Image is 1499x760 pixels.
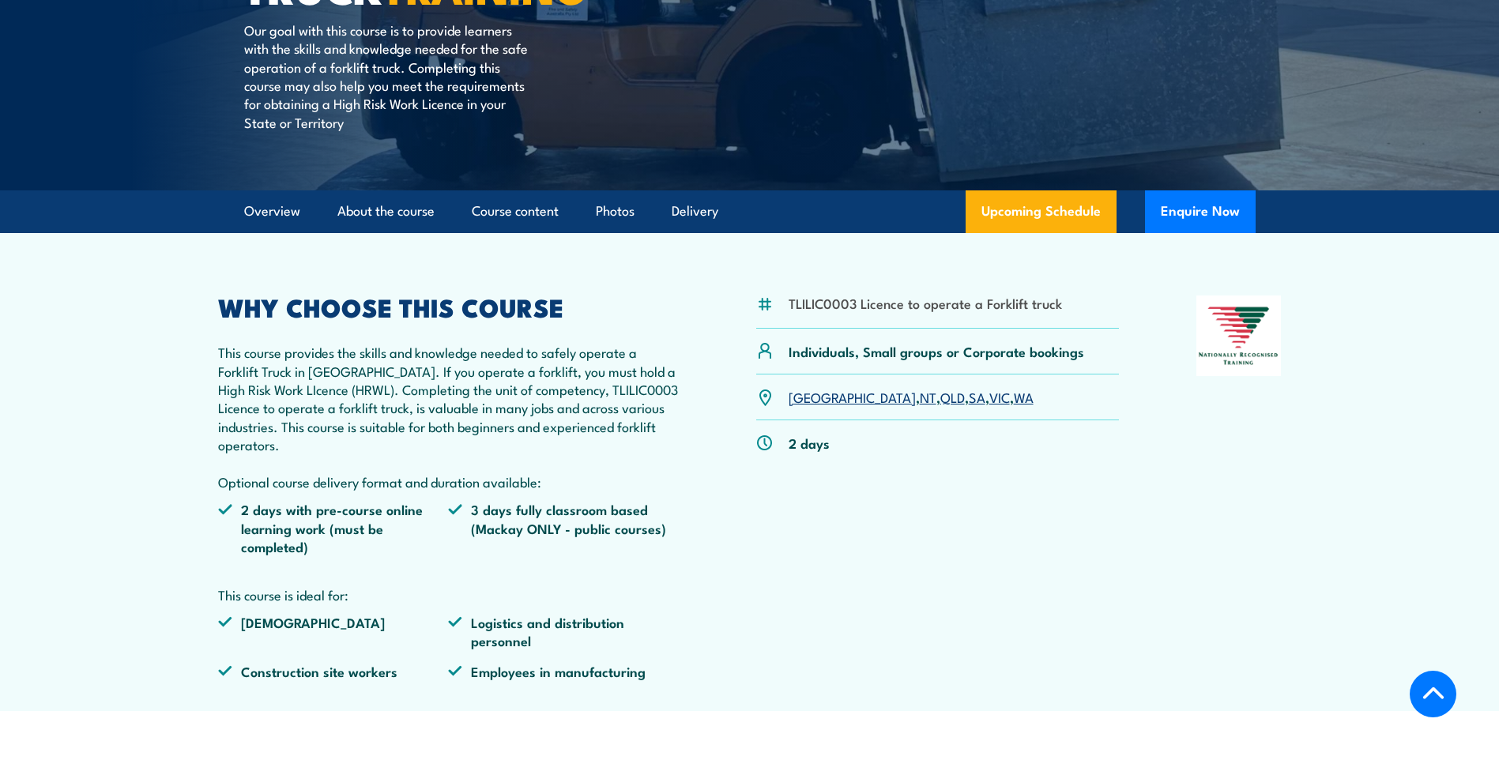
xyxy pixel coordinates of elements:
p: This course is ideal for: [218,585,680,604]
a: SA [969,387,985,406]
a: Course content [472,190,559,232]
li: Construction site workers [218,662,449,680]
a: [GEOGRAPHIC_DATA] [789,387,916,406]
a: Delivery [672,190,718,232]
a: Photos [596,190,635,232]
p: Individuals, Small groups or Corporate bookings [789,342,1084,360]
a: Overview [244,190,300,232]
a: Upcoming Schedule [966,190,1117,233]
a: About the course [337,190,435,232]
p: Our goal with this course is to provide learners with the skills and knowledge needed for the saf... [244,21,533,131]
li: 3 days fully classroom based (Mackay ONLY - public courses) [448,500,679,555]
li: Employees in manufacturing [448,662,679,680]
a: VIC [989,387,1010,406]
p: , , , , , [789,388,1034,406]
li: 2 days with pre-course online learning work (must be completed) [218,500,449,555]
p: This course provides the skills and knowledge needed to safely operate a Forklift Truck in [GEOGR... [218,343,680,491]
img: Nationally Recognised Training logo. [1196,295,1282,376]
h2: WHY CHOOSE THIS COURSE [218,295,680,318]
p: 2 days [789,434,830,452]
button: Enquire Now [1145,190,1256,233]
li: Logistics and distribution personnel [448,613,679,650]
a: NT [920,387,936,406]
a: WA [1014,387,1034,406]
li: [DEMOGRAPHIC_DATA] [218,613,449,650]
li: TLILIC0003 Licence to operate a Forklift truck [789,294,1062,312]
a: QLD [940,387,965,406]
